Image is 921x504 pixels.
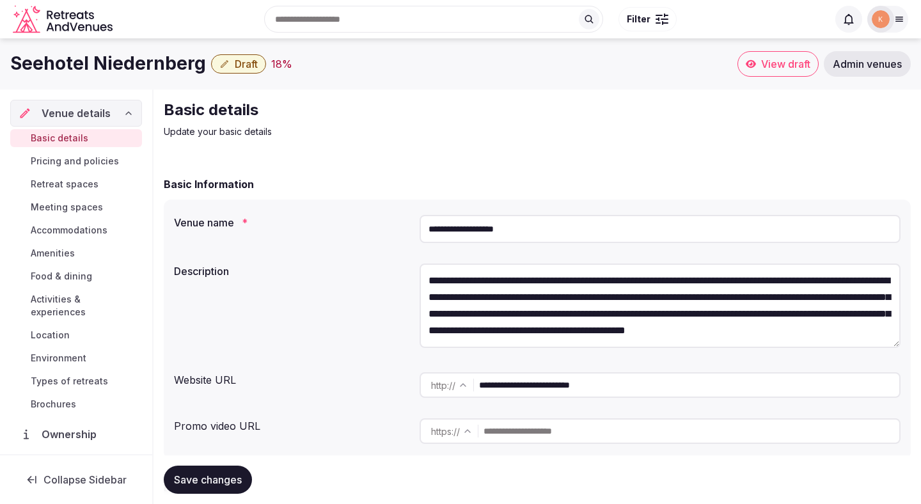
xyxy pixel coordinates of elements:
a: Visit the homepage [13,5,115,34]
a: Meeting spaces [10,198,142,216]
a: Pricing and policies [10,152,142,170]
button: Draft [211,54,266,74]
span: Food & dining [31,270,92,283]
span: Activities & experiences [31,293,137,319]
span: Venue details [42,106,111,121]
span: Brochures [31,398,76,411]
div: Website URL [174,367,409,388]
div: Promo video URL [174,413,409,434]
a: Food & dining [10,267,142,285]
a: Retreat spaces [10,175,142,193]
button: Collapse Sidebar [10,466,142,494]
a: Admin venues [824,51,911,77]
div: 18 % [271,56,292,72]
label: Venue name [174,217,409,228]
button: 18% [271,56,292,72]
span: Draft [235,58,258,70]
span: Save changes [174,473,242,486]
a: View draft [737,51,819,77]
span: Pricing and policies [31,155,119,168]
label: Description [174,266,409,276]
h1: Seehotel Niedernberg [10,51,206,76]
p: Update your basic details [164,125,594,138]
img: katsabado [872,10,890,28]
a: Ownership [10,421,142,448]
a: Basic details [10,129,142,147]
a: Activities & experiences [10,290,142,321]
a: Environment [10,349,142,367]
h2: Basic Information [164,177,254,192]
span: Location [31,329,70,342]
span: Environment [31,352,86,365]
a: Accommodations [10,221,142,239]
span: Collapse Sidebar [43,473,127,486]
span: Meeting spaces [31,201,103,214]
span: View draft [761,58,810,70]
span: Filter [627,13,650,26]
a: Brochures [10,395,142,413]
svg: Retreats and Venues company logo [13,5,115,34]
a: Amenities [10,244,142,262]
span: Ownership [42,427,102,442]
button: Save changes [164,466,252,494]
span: Admin venues [833,58,902,70]
a: Administration [10,453,142,480]
button: Filter [618,7,677,31]
span: Accommodations [31,224,107,237]
span: Amenities [31,247,75,260]
h2: Basic details [164,100,594,120]
span: Retreat spaces [31,178,98,191]
span: Types of retreats [31,375,108,388]
a: Types of retreats [10,372,142,390]
a: Location [10,326,142,344]
span: Basic details [31,132,88,145]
